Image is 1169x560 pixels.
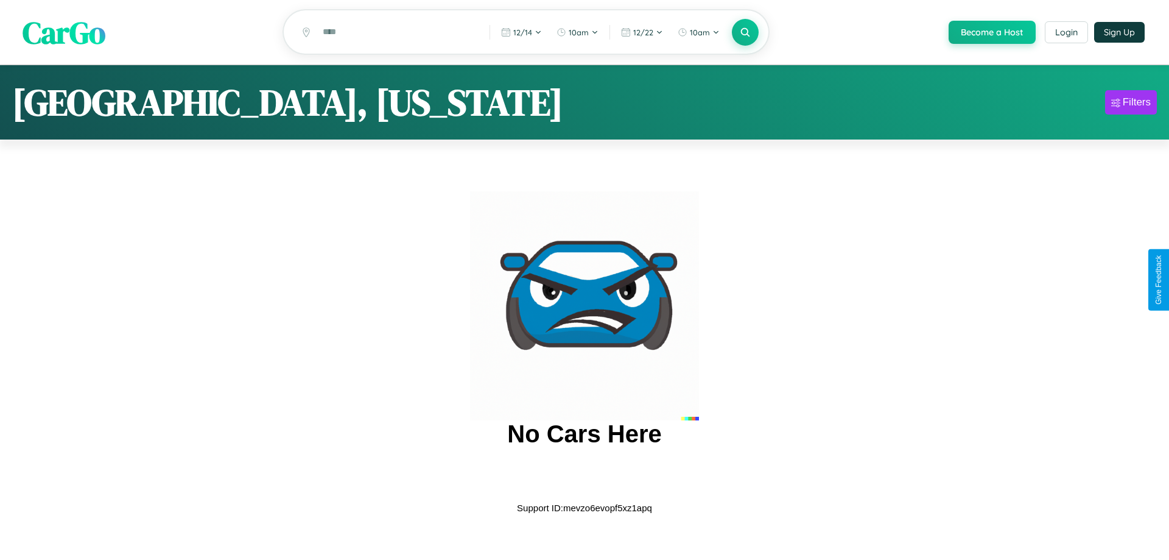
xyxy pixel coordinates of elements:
div: Filters [1123,96,1151,108]
span: 10am [690,27,710,37]
button: 12/14 [495,23,548,42]
span: 12 / 22 [633,27,653,37]
button: Filters [1105,90,1157,115]
div: Give Feedback [1154,255,1163,305]
button: 10am [672,23,726,42]
button: Login [1045,21,1088,43]
button: 10am [550,23,605,42]
button: 12/22 [615,23,669,42]
h2: No Cars Here [507,420,661,448]
img: car [470,191,699,420]
span: 12 / 14 [513,27,532,37]
span: 10am [569,27,589,37]
button: Sign Up [1094,22,1145,43]
button: Become a Host [949,21,1036,44]
p: Support ID: mevzo6evopf5xz1apq [517,500,652,516]
span: CarGo [23,11,105,53]
h1: [GEOGRAPHIC_DATA], [US_STATE] [12,77,563,127]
